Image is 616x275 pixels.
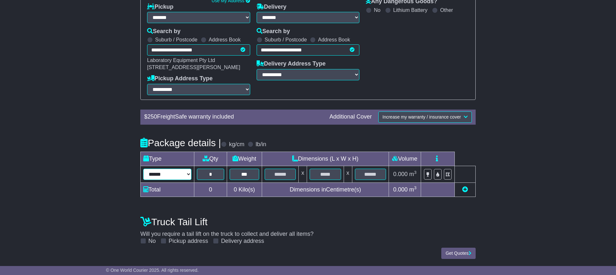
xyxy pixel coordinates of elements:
span: Laboratory Equipment Pty Ltd [147,58,215,63]
label: Lithium Battery [393,7,427,13]
span: 0.000 [393,186,408,193]
label: Search by [147,28,180,35]
label: Delivery address [221,238,264,245]
td: Kilo(s) [227,182,262,197]
td: Total [141,182,194,197]
span: © One World Courier 2025. All rights reserved. [106,268,199,273]
a: Add new item [462,186,468,193]
td: Type [141,152,194,166]
span: m [409,186,417,193]
label: Pickup address [169,238,208,245]
sup: 3 [414,185,417,190]
td: Volume [389,152,421,166]
span: [STREET_ADDRESS][PERSON_NAME] [147,65,240,70]
td: Weight [227,152,262,166]
label: Suburb / Postcode [265,37,307,43]
label: No [148,238,156,245]
button: Increase my warranty / insurance cover [378,111,472,123]
label: lb/in [256,141,266,148]
td: Dimensions in Centimetre(s) [262,182,389,197]
label: Other [440,7,453,13]
button: Get Quotes [441,248,476,259]
label: Pickup [147,4,173,11]
span: m [409,171,417,177]
label: No [374,7,380,13]
label: Delivery Address Type [257,60,326,67]
label: Search by [257,28,290,35]
h4: Package details | [140,137,221,148]
label: Pickup Address Type [147,75,213,82]
td: x [299,166,307,182]
h4: Truck Tail Lift [140,217,476,227]
td: 0 [194,182,227,197]
label: kg/cm [229,141,244,148]
span: 250 [147,113,157,120]
td: Dimensions (L x W x H) [262,152,389,166]
span: Increase my warranty / insurance cover [383,114,461,120]
div: Additional Cover [326,113,375,120]
td: x [344,166,352,182]
td: Qty [194,152,227,166]
label: Address Book [209,37,241,43]
div: Will you require a tail lift on the truck to collect and deliver all items? [137,213,479,245]
label: Address Book [318,37,350,43]
sup: 3 [414,170,417,175]
label: Delivery [257,4,286,11]
label: Suburb / Postcode [155,37,198,43]
div: $ FreightSafe warranty included [141,113,326,120]
span: 0 [234,186,237,193]
span: 0.000 [393,171,408,177]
